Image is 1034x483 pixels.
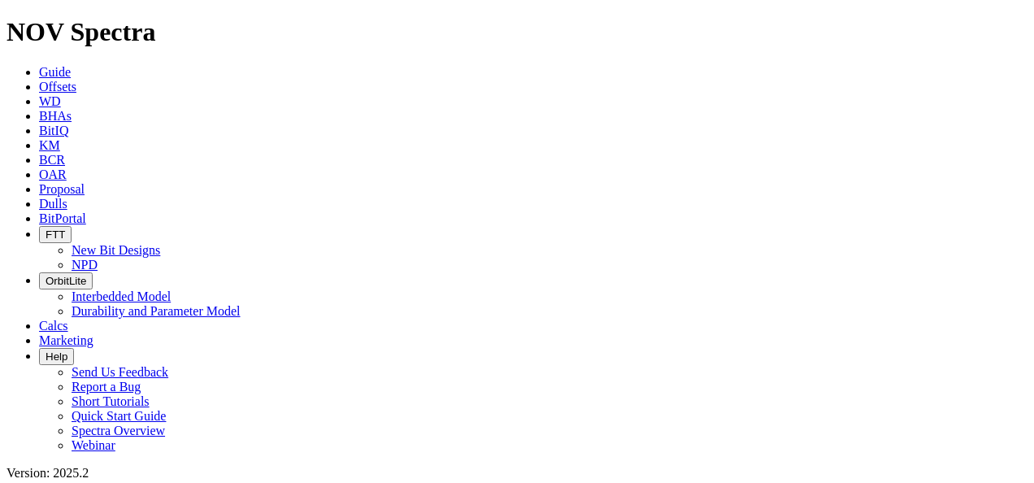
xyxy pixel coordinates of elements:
[7,17,1027,47] h1: NOV Spectra
[72,258,98,272] a: NPD
[39,168,67,181] a: OAR
[39,272,93,289] button: OrbitLite
[39,94,61,108] a: WD
[39,138,60,152] a: KM
[39,226,72,243] button: FTT
[39,319,68,333] a: Calcs
[72,409,166,423] a: Quick Start Guide
[72,243,160,257] a: New Bit Designs
[46,275,86,287] span: OrbitLite
[39,153,65,167] a: BCR
[39,211,86,225] a: BitPortal
[72,424,165,437] a: Spectra Overview
[72,394,150,408] a: Short Tutorials
[72,365,168,379] a: Send Us Feedback
[72,380,141,394] a: Report a Bug
[39,182,85,196] a: Proposal
[72,438,115,452] a: Webinar
[46,228,65,241] span: FTT
[39,333,93,347] a: Marketing
[39,124,68,137] a: BitIQ
[39,80,76,94] a: Offsets
[39,197,67,211] a: Dulls
[72,304,241,318] a: Durability and Parameter Model
[39,65,71,79] a: Guide
[7,466,1027,481] div: Version: 2025.2
[39,348,74,365] button: Help
[46,350,67,363] span: Help
[72,289,171,303] a: Interbedded Model
[39,109,72,123] a: BHAs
